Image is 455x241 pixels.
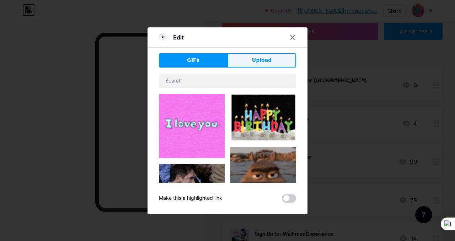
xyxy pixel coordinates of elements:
span: Upload [252,57,272,64]
button: Upload [227,53,296,68]
input: Search [159,74,296,88]
img: Gihpy [159,164,225,202]
img: Gihpy [159,94,225,158]
span: GIFs [187,57,199,64]
button: GIFs [159,53,227,68]
div: Make this a highlighted link [159,194,222,203]
img: Gihpy [230,147,296,189]
img: Gihpy [230,94,296,141]
div: Edit [173,33,184,42]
